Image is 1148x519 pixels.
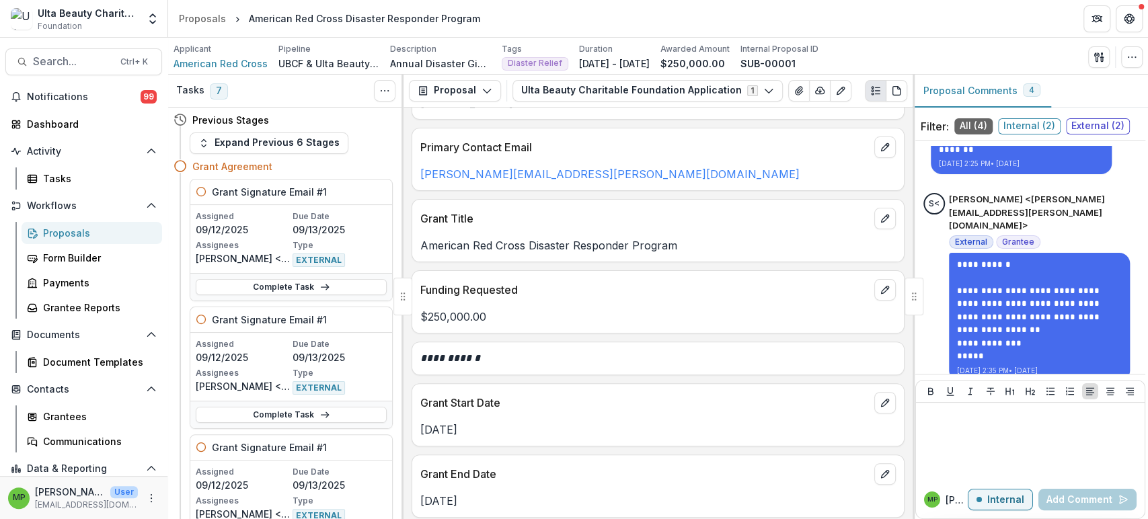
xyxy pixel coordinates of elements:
a: Payments [22,272,162,294]
p: Assignees [196,239,290,251]
div: Marisch Perera [927,496,937,503]
button: Align Right [1122,383,1138,399]
p: Duration [579,43,613,55]
p: Type [293,495,387,507]
button: Bold [923,383,939,399]
a: Complete Task [196,279,387,295]
button: Plaintext view [865,80,886,102]
p: Annual Disaster Giving Program | Disaster Responder Partnership [390,56,491,71]
p: Assignees [196,367,290,379]
p: Internal [987,494,1024,506]
button: Open Documents [5,324,162,346]
button: edit [874,392,896,413]
a: [PERSON_NAME][EMAIL_ADDRESS][PERSON_NAME][DOMAIN_NAME] [420,167,800,181]
span: EXTERNAL [293,381,345,395]
span: Search... [33,55,112,68]
p: [EMAIL_ADDRESS][DOMAIN_NAME] [35,499,138,511]
span: Internal ( 2 ) [998,118,1061,134]
div: American Red Cross Disaster Responder Program [249,11,480,26]
a: Document Templates [22,351,162,373]
p: 09/13/2025 [293,223,387,237]
button: Underline [942,383,958,399]
button: Open Activity [5,141,162,162]
span: External [955,237,987,247]
div: Communications [43,434,151,448]
p: [PERSON_NAME] <[PERSON_NAME][EMAIL_ADDRESS][PERSON_NAME][DOMAIN_NAME]> [949,193,1137,233]
a: Complete Task [196,407,387,423]
p: Grant End Date [420,466,869,482]
a: American Red Cross [174,56,268,71]
button: Align Center [1102,383,1118,399]
p: Pipeline [278,43,311,55]
p: 09/12/2025 [196,350,290,364]
span: 7 [210,83,228,99]
span: 99 [141,90,157,104]
button: Open Contacts [5,378,162,400]
p: Type [293,367,387,379]
span: Foundation [38,20,82,32]
div: Marisch Perera [13,493,26,502]
h5: Grant Signature Email #1 [212,440,327,454]
div: Ctrl + K [118,54,151,69]
p: SUB-00001 [740,56,796,71]
button: edit [874,463,896,485]
p: Internal Proposal ID [740,43,818,55]
button: edit [874,279,896,301]
p: [DATE] - [DATE] [579,56,650,71]
a: Grantee Reports [22,296,162,319]
p: Assigned [196,466,290,478]
span: Documents [27,329,141,341]
p: [DATE] 2:25 PM • [DATE] [939,159,1104,169]
span: EXTERNAL [293,253,345,267]
a: Form Builder [22,247,162,269]
p: Assigned [196,210,290,223]
button: Open Data & Reporting [5,458,162,479]
button: More [143,490,159,506]
button: Heading 2 [1022,383,1038,399]
p: [DATE] [420,422,896,438]
div: Grantees [43,409,151,424]
p: Description [390,43,436,55]
span: 4 [1029,85,1034,95]
div: Ulta Beauty Charitable Foundation [38,6,138,20]
p: 09/13/2025 [293,478,387,492]
div: Proposals [43,226,151,240]
span: Grantee [1002,237,1034,247]
p: Due Date [293,338,387,350]
span: Activity [27,146,141,157]
p: Primary Contact Email [420,139,869,155]
a: Proposals [22,222,162,244]
p: 09/12/2025 [196,223,290,237]
h5: Grant Signature Email #1 [212,313,327,327]
p: $250,000.00 [660,56,725,71]
p: Grant Start Date [420,395,869,411]
button: Italicize [962,383,979,399]
button: Bullet List [1042,383,1059,399]
button: Heading 1 [1002,383,1018,399]
p: $250,000.00 [420,309,896,325]
button: Open Workflows [5,195,162,216]
p: Awarded Amount [660,43,730,55]
div: Document Templates [43,355,151,369]
div: Susan Westerfield <susan.westerfield@redcross.org> [929,200,940,208]
p: Assignees [196,495,290,507]
p: 09/13/2025 [293,350,387,364]
p: Due Date [293,466,387,478]
p: [PERSON_NAME] [PERSON_NAME] [35,485,105,499]
p: User [110,486,138,498]
p: Type [293,239,387,251]
p: American Red Cross Disaster Responder Program [420,237,896,253]
span: Diaster Relief [508,58,562,68]
p: [PERSON_NAME] P [946,493,968,507]
button: Strike [983,383,999,399]
p: [PERSON_NAME] <[PERSON_NAME][EMAIL_ADDRESS][PERSON_NAME][DOMAIN_NAME]> [196,251,290,266]
button: Proposal [409,80,501,102]
button: Ordered List [1062,383,1078,399]
h4: Grant Agreement [192,159,272,173]
p: Tags [502,43,522,55]
p: UBCF & Ulta Beauty Grant Workflow [278,56,379,71]
button: Internal [968,489,1033,510]
p: Funding Requested [420,282,869,298]
button: edit [874,208,896,229]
